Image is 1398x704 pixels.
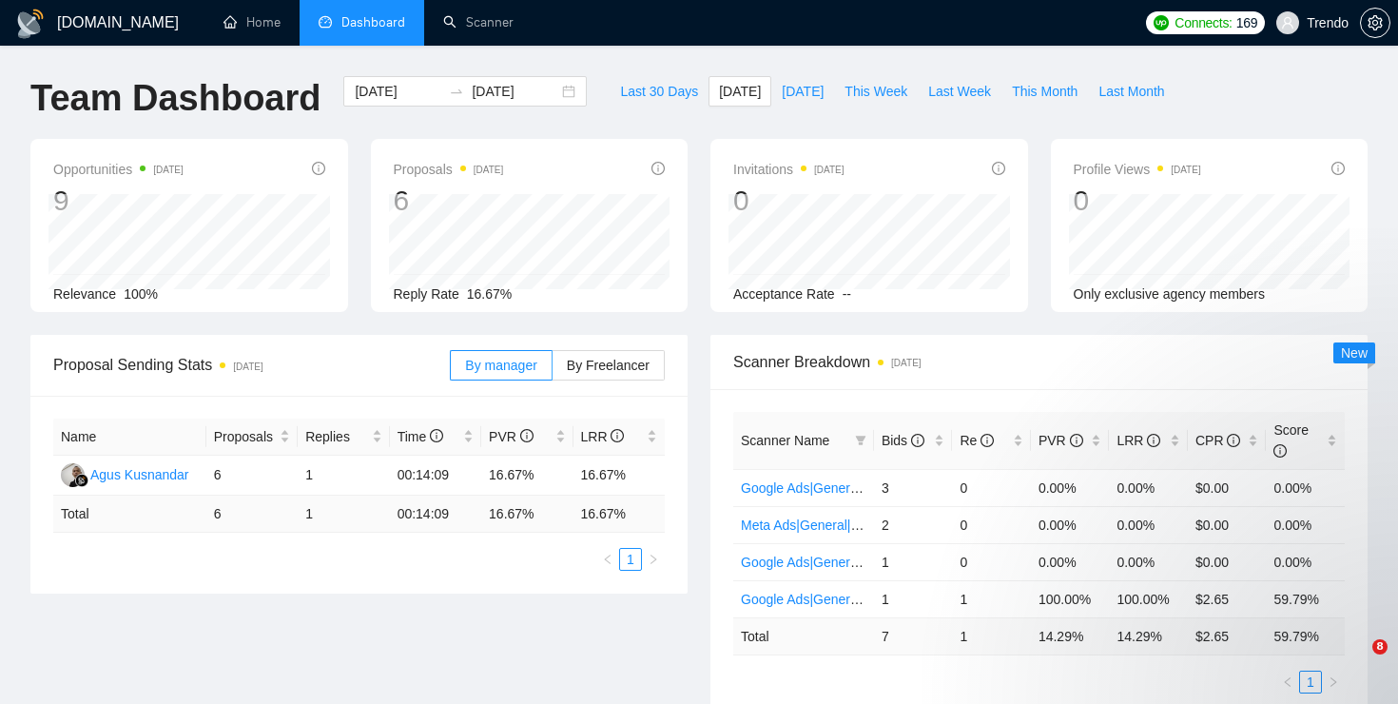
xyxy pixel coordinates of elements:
span: left [602,554,613,565]
td: 0 [952,543,1031,580]
td: Total [53,496,206,533]
li: Previous Page [1276,671,1299,694]
td: 00:14:09 [390,456,481,496]
span: Last 30 Days [620,81,698,102]
a: Meta Ads|General|EU+[GEOGRAPHIC_DATA]| [741,518,1019,533]
span: New [1341,345,1368,361]
span: Scanner Name [741,433,829,448]
span: Opportunities [53,158,184,181]
td: $0.00 [1188,469,1267,506]
img: AK [61,463,85,487]
span: user [1281,16,1294,29]
a: setting [1360,15,1390,30]
button: right [1322,671,1345,694]
span: By Freelancer [567,358,650,373]
span: Proposal Sending Stats [53,353,450,377]
span: info-circle [1147,434,1160,447]
th: Proposals [206,419,298,456]
button: [DATE] [771,76,834,107]
time: [DATE] [1171,165,1200,175]
li: Next Page [1322,671,1345,694]
span: This Month [1012,81,1078,102]
td: 16.67% [481,456,573,496]
td: 16.67% [573,456,666,496]
time: [DATE] [153,165,183,175]
a: searchScanner [443,14,514,30]
span: info-circle [1273,444,1287,458]
span: Invitations [733,158,845,181]
span: info-circle [992,162,1005,175]
input: Start date [355,81,441,102]
span: CPR [1195,433,1240,448]
button: left [596,548,619,571]
span: Last Month [1098,81,1164,102]
td: 0.00% [1266,506,1345,543]
span: PVR [1039,433,1083,448]
span: Connects: [1175,12,1232,33]
span: -- [843,286,851,302]
td: 1 [874,580,953,617]
span: Only exclusive agency members [1074,286,1266,302]
td: 1 [298,456,389,496]
time: [DATE] [233,362,262,372]
td: 0 [952,506,1031,543]
img: gigradar-bm.png [75,474,88,487]
td: 1 [298,496,389,533]
span: LRR [1116,433,1160,448]
td: 1 [952,617,1031,655]
button: Last 30 Days [610,76,709,107]
td: 0.00% [1266,469,1345,506]
span: info-circle [430,429,443,442]
td: 00:14:09 [390,496,481,533]
img: upwork-logo.png [1154,15,1169,30]
a: Google Ads|General|Other World| [741,592,939,607]
li: 1 [619,548,642,571]
span: Replies [305,426,367,447]
span: [DATE] [782,81,824,102]
td: 3 [874,469,953,506]
td: 1 [952,580,1031,617]
td: 2 [874,506,953,543]
time: [DATE] [891,358,921,368]
li: 1 [1299,671,1322,694]
span: info-circle [651,162,665,175]
div: 0 [733,183,845,219]
span: to [449,84,464,99]
td: 7 [874,617,953,655]
span: Profile Views [1074,158,1201,181]
span: info-circle [312,162,325,175]
button: setting [1360,8,1390,38]
span: Reply Rate [394,286,459,302]
li: Previous Page [596,548,619,571]
a: AKAgus Kusnandar [61,466,189,481]
button: [DATE] [709,76,771,107]
span: Bids [882,433,924,448]
td: 6 [206,496,298,533]
span: info-circle [611,429,624,442]
td: 0.00% [1031,506,1110,543]
span: Proposals [214,426,276,447]
span: swap-right [449,84,464,99]
div: 6 [394,183,504,219]
span: PVR [489,429,534,444]
span: 16.67% [467,286,512,302]
span: info-circle [1227,434,1240,447]
span: Re [960,433,994,448]
time: [DATE] [814,165,844,175]
div: Agus Kusnandar [90,464,189,485]
button: Last Month [1088,76,1175,107]
span: info-circle [981,434,994,447]
div: 0 [1074,183,1201,219]
span: By manager [465,358,536,373]
td: 0.00% [1109,506,1188,543]
button: This Week [834,76,918,107]
span: filter [851,426,870,455]
td: 0.00% [1031,469,1110,506]
a: homeHome [223,14,281,30]
button: right [642,548,665,571]
span: [DATE] [719,81,761,102]
h1: Team Dashboard [30,76,320,121]
span: info-circle [1070,434,1083,447]
span: Score [1273,422,1309,459]
span: Acceptance Rate [733,286,835,302]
